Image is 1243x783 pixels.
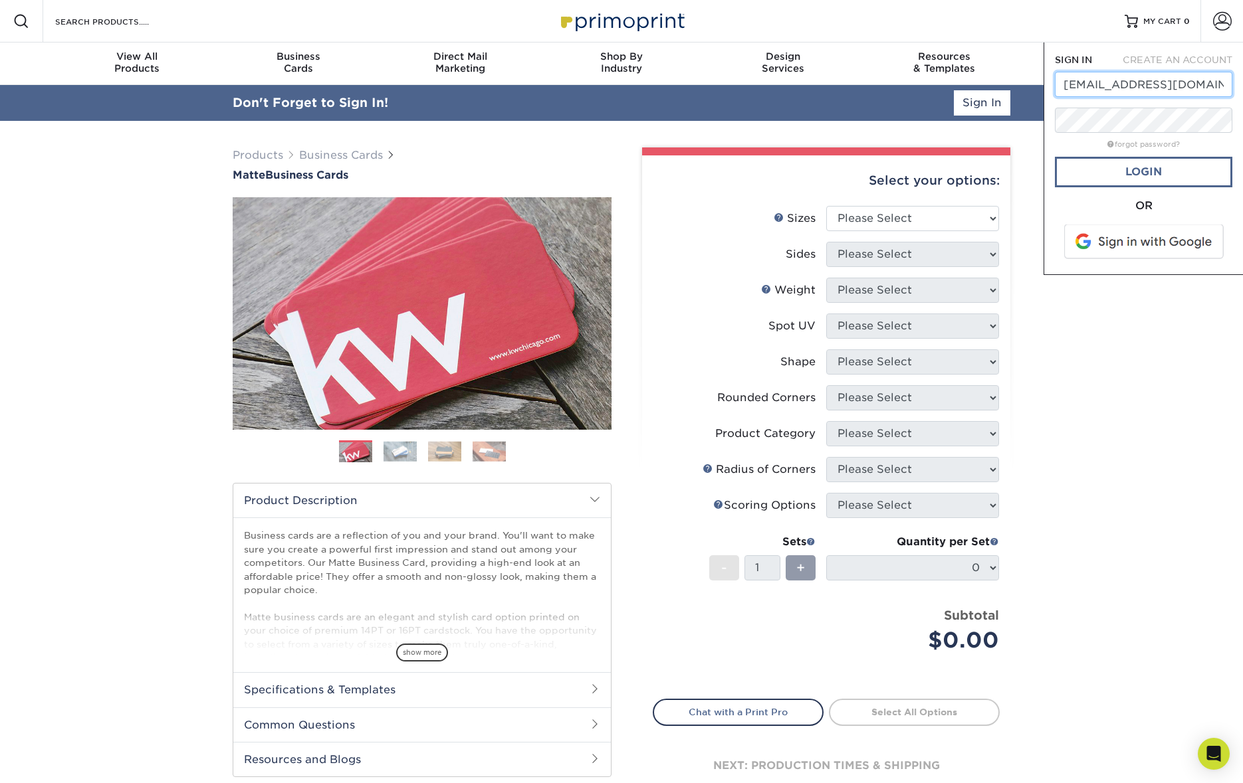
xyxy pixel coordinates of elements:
[218,50,380,74] div: Cards
[380,50,541,74] div: Marketing
[703,462,816,478] div: Radius of Corners
[56,50,218,62] span: View All
[218,50,380,62] span: Business
[1025,50,1186,74] div: & Support
[233,94,388,112] div: Don't Forget to Sign In!
[299,149,383,161] a: Business Cards
[233,169,612,181] h1: Business Cards
[826,534,999,550] div: Quantity per Set
[233,169,612,181] a: MatteBusiness Cards
[702,43,863,85] a: DesignServices
[233,707,611,742] h2: Common Questions
[954,90,1010,116] a: Sign In
[233,672,611,707] h2: Specifications & Templates
[56,50,218,74] div: Products
[836,624,999,656] div: $0.00
[233,124,612,503] img: Matte 01
[1107,140,1180,149] a: forgot password?
[713,497,816,513] div: Scoring Options
[761,282,816,298] div: Weight
[380,50,541,62] span: Direct Mail
[541,43,703,85] a: Shop ByIndustry
[709,534,816,550] div: Sets
[541,50,703,62] span: Shop By
[1055,198,1232,214] div: OR
[1123,54,1232,65] span: CREATE AN ACCOUNT
[653,699,824,725] a: Chat with a Print Pro
[555,7,688,35] img: Primoprint
[1055,72,1232,97] input: Email
[796,558,805,578] span: +
[829,699,1000,725] a: Select All Options
[1025,50,1186,62] span: Contact
[702,50,863,74] div: Services
[653,155,1000,206] div: Select your options:
[428,441,461,462] img: Business Cards 03
[233,169,265,181] span: Matte
[380,43,541,85] a: Direct MailMarketing
[774,211,816,226] div: Sizes
[541,50,703,74] div: Industry
[339,436,372,469] img: Business Cards 01
[780,354,816,370] div: Shape
[244,529,600,718] p: Business cards are a reflection of you and your brand. You'll want to make sure you create a powe...
[715,426,816,442] div: Product Category
[717,390,816,406] div: Rounded Corners
[1143,16,1181,27] span: MY CART
[863,50,1025,62] span: Resources
[768,318,816,334] div: Spot UV
[863,43,1025,85] a: Resources& Templates
[1025,43,1186,85] a: Contact& Support
[786,246,816,262] div: Sides
[56,43,218,85] a: View AllProducts
[218,43,380,85] a: BusinessCards
[54,13,183,29] input: SEARCH PRODUCTS.....
[702,50,863,62] span: Design
[863,50,1025,74] div: & Templates
[721,558,727,578] span: -
[233,149,283,161] a: Products
[1055,54,1092,65] span: SIGN IN
[384,441,417,462] img: Business Cards 02
[944,608,999,622] strong: Subtotal
[1055,157,1232,187] a: Login
[233,483,611,517] h2: Product Description
[473,441,506,462] img: Business Cards 04
[1184,17,1190,26] span: 0
[233,742,611,776] h2: Resources and Blogs
[1198,738,1230,770] div: Open Intercom Messenger
[396,644,448,661] span: show more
